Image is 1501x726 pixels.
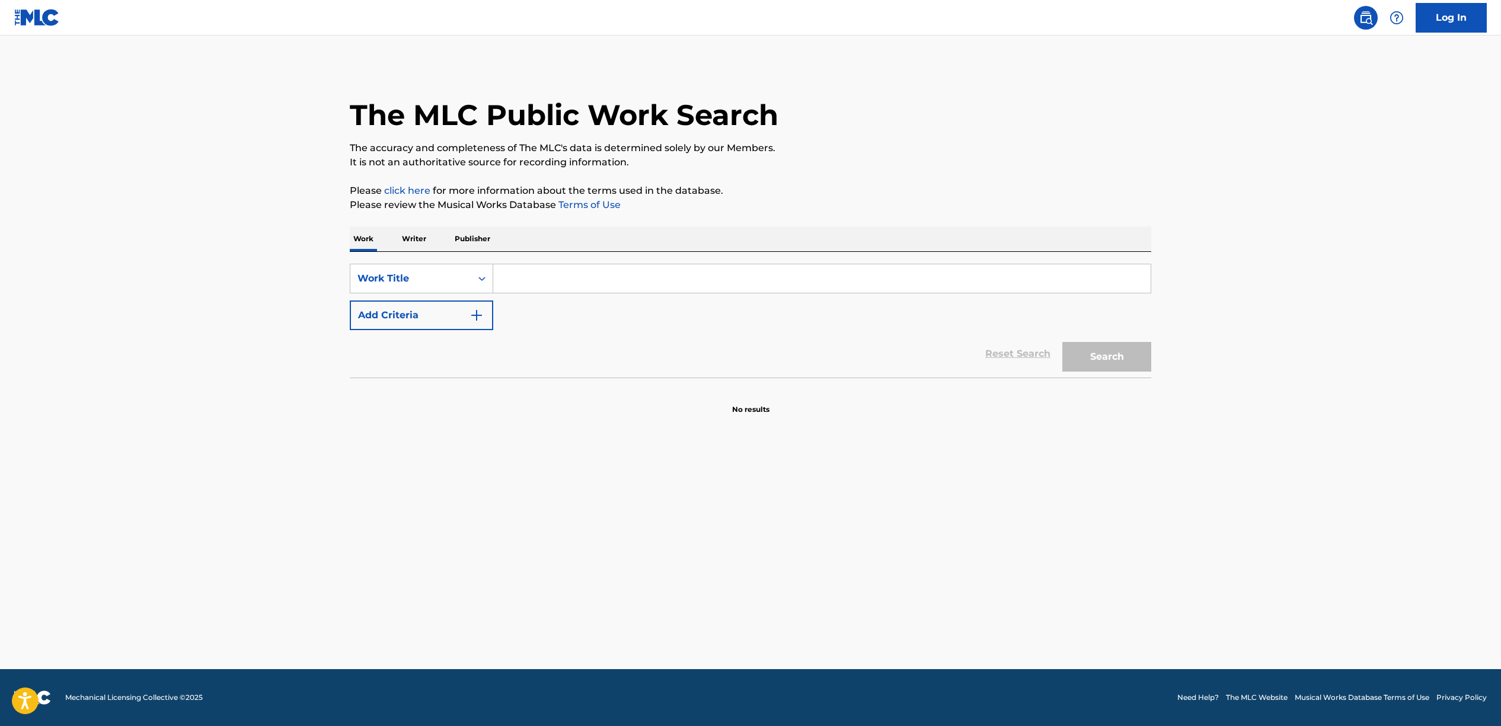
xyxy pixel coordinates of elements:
img: help [1390,11,1404,25]
a: Public Search [1354,6,1378,30]
img: 9d2ae6d4665cec9f34b9.svg [470,308,484,322]
img: logo [14,690,51,705]
h1: The MLC Public Work Search [350,97,778,133]
a: Log In [1416,3,1487,33]
a: Privacy Policy [1436,692,1487,703]
div: Help [1385,6,1409,30]
a: click here [384,185,430,196]
div: Work Title [357,271,464,286]
a: Terms of Use [556,199,621,210]
a: Musical Works Database Terms of Use [1295,692,1429,703]
span: Mechanical Licensing Collective © 2025 [65,692,203,703]
p: Writer [398,226,430,251]
p: The accuracy and completeness of The MLC's data is determined solely by our Members. [350,141,1151,155]
button: Add Criteria [350,300,493,330]
p: It is not an authoritative source for recording information. [350,155,1151,169]
iframe: Chat Widget [1442,669,1501,726]
form: Search Form [350,264,1151,378]
a: The MLC Website [1226,692,1288,703]
p: Please review the Musical Works Database [350,198,1151,212]
img: search [1359,11,1373,25]
a: Need Help? [1177,692,1219,703]
p: No results [732,390,769,415]
p: Publisher [451,226,494,251]
img: MLC Logo [14,9,60,26]
p: Please for more information about the terms used in the database. [350,184,1151,198]
p: Work [350,226,377,251]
